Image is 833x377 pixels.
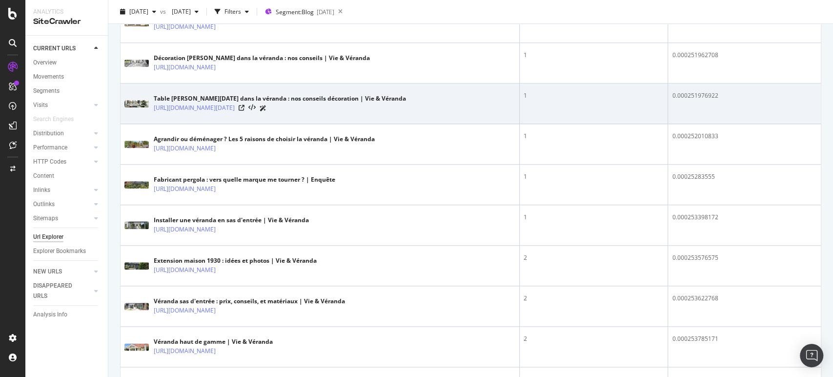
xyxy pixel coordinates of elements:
[154,337,273,346] div: Véranda haut de gamme | Vie & Véranda
[524,172,664,181] div: 1
[33,199,91,209] a: Outlinks
[33,157,91,167] a: HTTP Codes
[154,94,406,103] div: Table [PERSON_NAME][DATE] dans la véranda : nos conseils décoration | Vie & Véranda
[154,63,216,72] a: [URL][DOMAIN_NAME]
[224,7,241,16] div: Filters
[33,246,101,256] a: Explorer Bookmarks
[154,216,309,225] div: Installer une véranda en sas d'entrée | Vie & Véranda
[33,281,91,301] a: DISAPPEARED URLS
[33,185,91,195] a: Inlinks
[33,267,62,277] div: NEW URLS
[154,175,335,184] div: Fabricant pergola : vers quelle marque me tourner ? | Enquête
[33,213,91,224] a: Sitemaps
[33,171,54,181] div: Content
[124,303,149,310] img: main image
[33,100,91,110] a: Visits
[129,7,148,16] span: 2025 Sep. 7th
[33,86,101,96] a: Segments
[524,132,664,141] div: 1
[261,4,334,20] button: Segment:Blog[DATE]
[154,144,216,153] a: [URL][DOMAIN_NAME]
[124,221,149,229] img: main image
[154,306,216,315] a: [URL][DOMAIN_NAME]
[672,172,817,181] div: 0.00025283555
[317,8,334,16] div: [DATE]
[524,213,664,222] div: 1
[33,128,91,139] a: Distribution
[33,157,66,167] div: HTTP Codes
[33,310,67,320] div: Analysis Info
[154,22,216,32] a: [URL][DOMAIN_NAME]
[672,335,817,343] div: 0.000253785171
[33,72,101,82] a: Movements
[124,141,149,148] img: main image
[672,132,817,141] div: 0.000252010833
[524,91,664,100] div: 1
[124,60,149,67] img: main image
[33,72,64,82] div: Movements
[33,310,101,320] a: Analysis Info
[154,256,317,265] div: Extension maison 1930 : idées et photos | Vie & Véranda
[154,265,216,275] a: [URL][DOMAIN_NAME]
[168,4,203,20] button: [DATE]
[33,246,86,256] div: Explorer Bookmarks
[524,335,664,343] div: 2
[154,346,216,356] a: [URL][DOMAIN_NAME]
[248,105,256,111] button: View HTML Source
[160,7,168,16] span: vs
[33,281,82,301] div: DISAPPEARED URLS
[33,58,101,68] a: Overview
[33,58,57,68] div: Overview
[168,7,191,16] span: 2023 Nov. 22nd
[33,267,91,277] a: NEW URLS
[524,51,664,60] div: 1
[33,232,101,242] a: Url Explorer
[33,143,91,153] a: Performance
[154,184,216,194] a: [URL][DOMAIN_NAME]
[276,8,314,16] span: Segment: Blog
[116,4,160,20] button: [DATE]
[33,114,74,125] div: Search Engines
[124,181,149,188] img: main image
[33,8,100,16] div: Analytics
[33,114,83,125] a: Search Engines
[33,199,55,209] div: Outlinks
[672,213,817,222] div: 0.000253398172
[124,100,149,107] img: main image
[154,54,370,63] div: Décoration [PERSON_NAME] dans la véranda : nos conseils | Vie & Véranda
[154,297,345,306] div: Véranda sas d'entrée : prix, conseils, et matériaux | Vie & Véranda
[33,232,63,242] div: Url Explorer
[33,43,76,54] div: CURRENT URLS
[33,143,67,153] div: Performance
[672,253,817,262] div: 0.000253576575
[154,225,216,234] a: [URL][DOMAIN_NAME]
[672,51,817,60] div: 0.000251962708
[800,344,823,367] div: Open Intercom Messenger
[124,343,149,351] img: main image
[33,171,101,181] a: Content
[124,262,149,270] img: main image
[154,135,375,144] div: Agrandir ou déménager ? Les 5 raisons de choisir la véranda | Vie & Véranda
[524,294,664,303] div: 2
[33,86,60,96] div: Segments
[33,43,91,54] a: CURRENT URLS
[33,100,48,110] div: Visits
[672,294,817,303] div: 0.000253622768
[211,4,253,20] button: Filters
[33,213,58,224] div: Sitemaps
[154,103,235,113] a: [URL][DOMAIN_NAME][DATE]
[672,91,817,100] div: 0.000251976922
[33,128,64,139] div: Distribution
[239,105,244,111] a: Visit Online Page
[33,185,50,195] div: Inlinks
[524,253,664,262] div: 2
[260,103,266,113] a: AI Url Details
[33,16,100,27] div: SiteCrawler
